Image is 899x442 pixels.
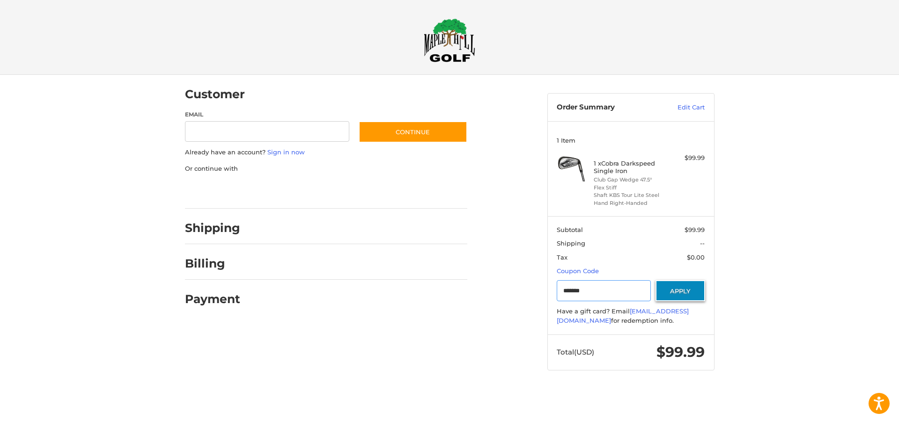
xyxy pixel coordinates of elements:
[557,226,583,233] span: Subtotal
[594,176,665,184] li: Club Gap Wedge 47.5°
[424,18,475,62] img: Maple Hill Golf
[185,221,240,235] h2: Shipping
[594,159,665,175] h4: 1 x Cobra Darkspeed Single Iron
[182,182,252,199] iframe: PayPal-paypal
[185,110,350,119] label: Email
[594,191,665,199] li: Shaft KBS Tour Lite Steel
[656,343,705,361] span: $99.99
[656,280,705,301] button: Apply
[657,103,705,112] a: Edit Cart
[557,254,567,261] span: Tax
[557,103,657,112] h3: Order Summary
[185,87,245,101] h2: Customer
[700,239,705,247] span: --
[557,307,689,324] a: [EMAIL_ADDRESS][DOMAIN_NAME]
[185,164,467,174] p: Or continue with
[557,137,705,144] h3: 1 Item
[822,417,899,442] iframe: Google Customer Reviews
[557,307,705,325] div: Have a gift card? Email for redemption info.
[261,182,332,199] iframe: PayPal-paylater
[359,121,467,143] button: Continue
[267,148,305,156] a: Sign in now
[668,153,705,163] div: $99.99
[557,239,585,247] span: Shipping
[594,184,665,192] li: Flex Stiff
[557,267,599,275] a: Coupon Code
[685,226,705,233] span: $99.99
[340,182,411,199] iframe: PayPal-venmo
[185,292,240,306] h2: Payment
[557,348,594,356] span: Total (USD)
[687,254,705,261] span: $0.00
[594,199,665,207] li: Hand Right-Handed
[557,280,651,301] input: Gift Certificate or Coupon Code
[185,148,467,157] p: Already have an account?
[185,256,240,271] h2: Billing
